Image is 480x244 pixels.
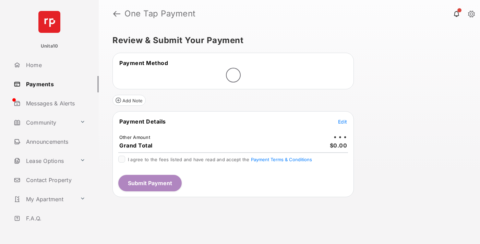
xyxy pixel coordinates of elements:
[119,134,151,140] td: Other Amount
[128,157,312,162] span: I agree to the fees listed and have read and accept the
[112,95,146,106] button: Add Note
[124,10,196,18] strong: One Tap Payment
[11,172,99,188] a: Contact Property
[119,60,168,66] span: Payment Method
[119,142,153,149] span: Grand Total
[330,142,347,149] span: $0.00
[41,43,58,50] p: Unita10
[11,114,77,131] a: Community
[338,118,347,125] button: Edit
[11,76,99,92] a: Payments
[119,118,166,125] span: Payment Details
[251,157,312,162] button: I agree to the fees listed and have read and accept the
[11,153,77,169] a: Lease Options
[11,95,99,112] a: Messages & Alerts
[118,175,182,191] button: Submit Payment
[11,210,99,227] a: F.A.Q.
[11,57,99,73] a: Home
[11,191,77,207] a: My Apartment
[38,11,60,33] img: svg+xml;base64,PHN2ZyB4bWxucz0iaHR0cDovL3d3dy53My5vcmcvMjAwMC9zdmciIHdpZHRoPSI2NCIgaGVpZ2h0PSI2NC...
[338,119,347,125] span: Edit
[11,133,99,150] a: Announcements
[112,36,461,44] h5: Review & Submit Your Payment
